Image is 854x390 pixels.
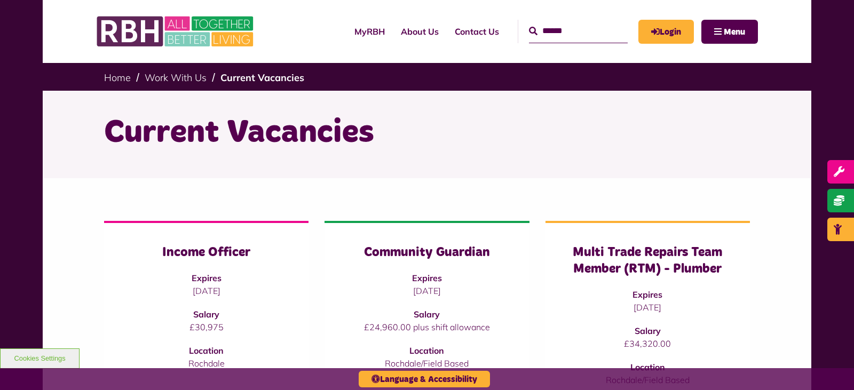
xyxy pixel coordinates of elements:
h3: Income Officer [125,244,287,261]
a: Current Vacancies [220,71,304,84]
strong: Expires [412,273,442,283]
strong: Location [189,345,224,356]
button: Language & Accessibility [359,371,490,387]
p: Rochdale [125,357,287,370]
strong: Salary [635,325,661,336]
h3: Multi Trade Repairs Team Member (RTM) - Plumber [567,244,729,277]
p: £30,975 [125,321,287,333]
h3: Community Guardian [346,244,508,261]
button: Navigation [701,20,758,44]
span: Menu [724,28,745,36]
a: Work With Us [145,71,207,84]
p: [DATE] [125,284,287,297]
h1: Current Vacancies [104,112,750,154]
strong: Expires [632,289,662,300]
p: [DATE] [346,284,508,297]
strong: Salary [193,309,219,320]
img: RBH [96,11,256,52]
a: About Us [393,17,447,46]
strong: Salary [414,309,440,320]
p: £34,320.00 [567,337,729,350]
strong: Expires [192,273,222,283]
p: Rochdale/Field Based [346,357,508,370]
p: £24,960.00 plus shift allowance [346,321,508,333]
p: [DATE] [567,301,729,314]
strong: Location [409,345,444,356]
a: MyRBH [346,17,393,46]
a: Contact Us [447,17,507,46]
a: MyRBH [638,20,694,44]
strong: Location [630,362,665,372]
a: Home [104,71,131,84]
